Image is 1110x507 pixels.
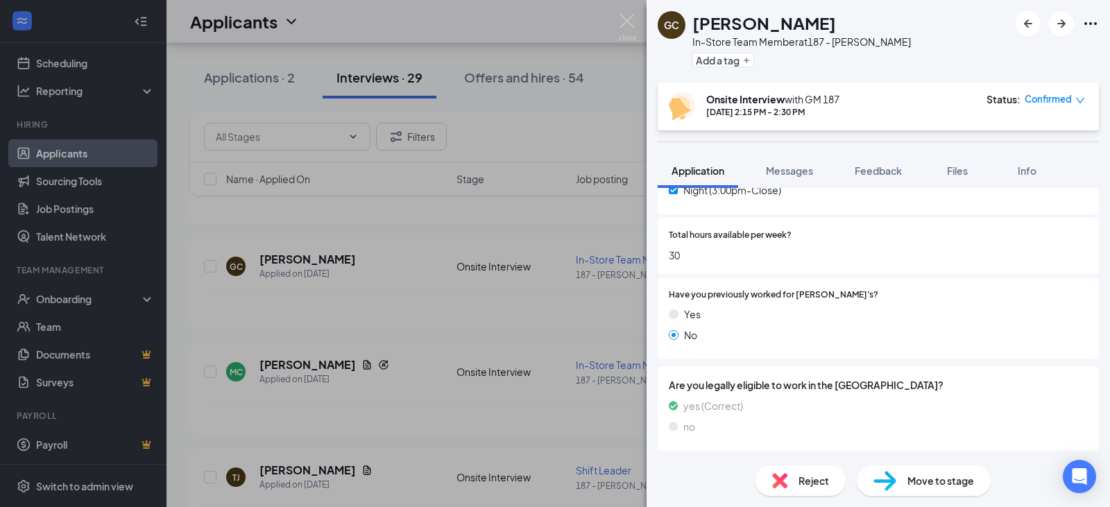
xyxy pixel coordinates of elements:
button: PlusAdd a tag [692,53,754,67]
span: Are you legally eligible to work in the [GEOGRAPHIC_DATA]? [669,377,1088,393]
div: [DATE] 2:15 PM - 2:30 PM [706,106,839,118]
span: 30 [669,248,1088,263]
span: Total hours available per week? [669,229,792,242]
div: In-Store Team Member at 187 - [PERSON_NAME] [692,35,911,49]
span: No [684,327,697,343]
span: Messages [766,164,813,177]
span: Have you previously worked for [PERSON_NAME]'s? [669,289,878,302]
svg: Ellipses [1082,15,1099,32]
button: ArrowRight [1049,11,1074,36]
div: Open Intercom Messenger [1063,460,1096,493]
b: Onsite Interview [706,93,785,105]
span: no [683,419,695,434]
span: Files [947,164,968,177]
svg: Plus [742,56,751,65]
span: down [1075,96,1085,105]
button: ArrowLeftNew [1016,11,1041,36]
span: Reject [799,473,829,488]
span: Yes [684,307,701,322]
span: Night (3:00pm-Close) [683,182,781,198]
span: Feedback [855,164,902,177]
div: GC [664,18,679,32]
span: Application [672,164,724,177]
div: Status : [987,92,1021,106]
span: yes (Correct) [683,398,743,413]
span: Info [1018,164,1036,177]
h1: [PERSON_NAME] [692,11,836,35]
svg: ArrowRight [1053,15,1070,32]
span: Confirmed [1025,92,1072,106]
span: Move to stage [907,473,974,488]
svg: ArrowLeftNew [1020,15,1036,32]
div: with GM 187 [706,92,839,106]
